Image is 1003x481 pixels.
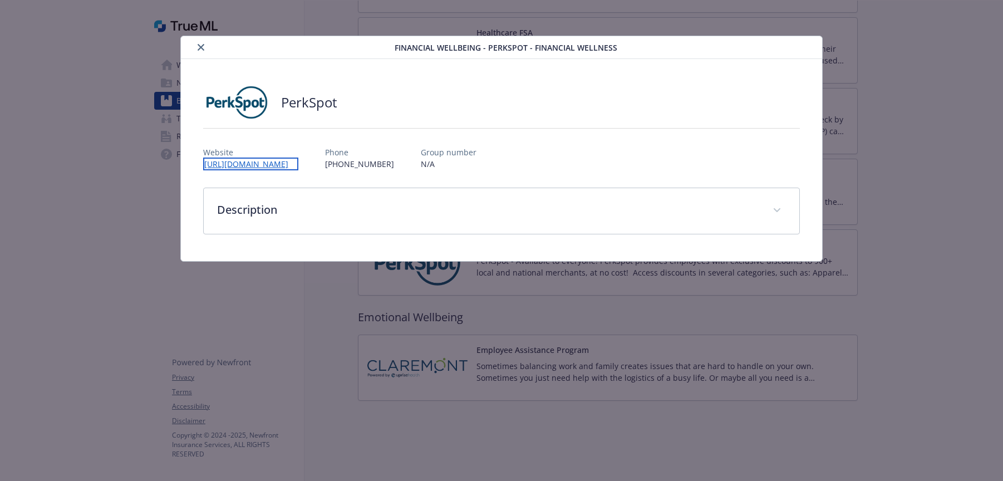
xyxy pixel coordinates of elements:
[325,158,394,170] p: [PHONE_NUMBER]
[421,146,476,158] p: Group number
[203,146,298,158] p: Website
[421,158,476,170] p: N/A
[217,202,759,218] p: Description
[203,86,270,119] img: PerkSpot
[204,188,799,234] div: Description
[281,93,337,112] h2: PerkSpot
[203,158,298,170] a: [URL][DOMAIN_NAME]
[325,146,394,158] p: Phone
[395,42,617,53] span: Financial Wellbeing - PerkSpot - Financial Wellness
[194,41,208,54] button: close
[100,36,903,262] div: details for plan Financial Wellbeing - PerkSpot - Financial Wellness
